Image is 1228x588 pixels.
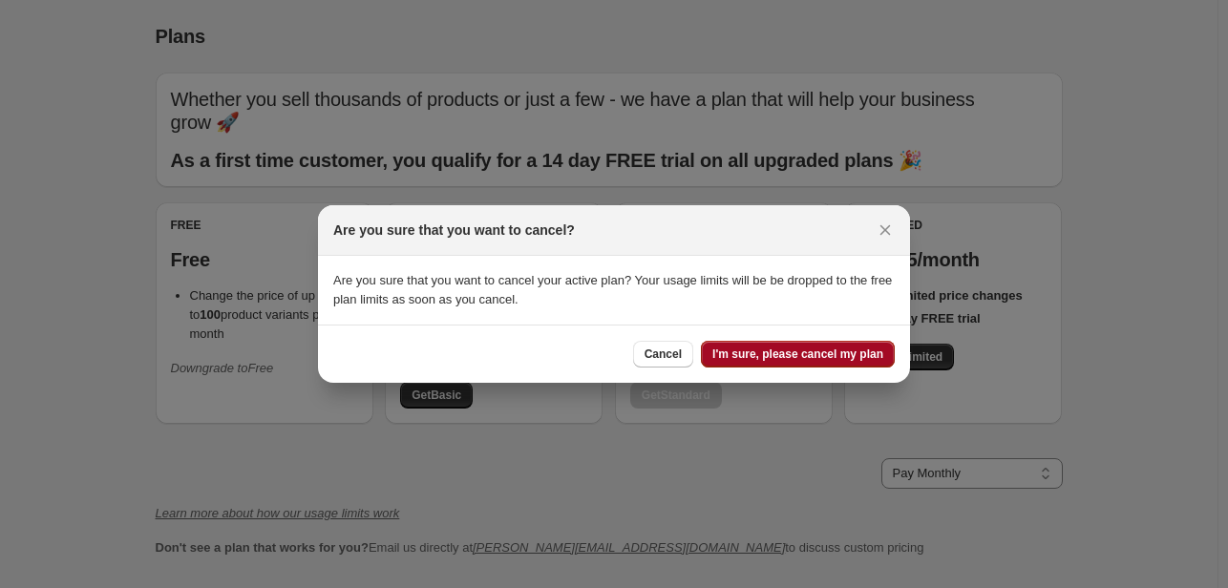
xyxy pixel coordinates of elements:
[633,341,693,367] button: Cancel
[333,220,575,240] h2: Are you sure that you want to cancel?
[645,346,682,362] span: Cancel
[872,217,899,243] button: Close
[712,346,883,362] span: I'm sure, please cancel my plan
[333,271,895,309] p: Are you sure that you want to cancel your active plan? Your usage limits will be be dropped to th...
[701,341,895,367] button: I'm sure, please cancel my plan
